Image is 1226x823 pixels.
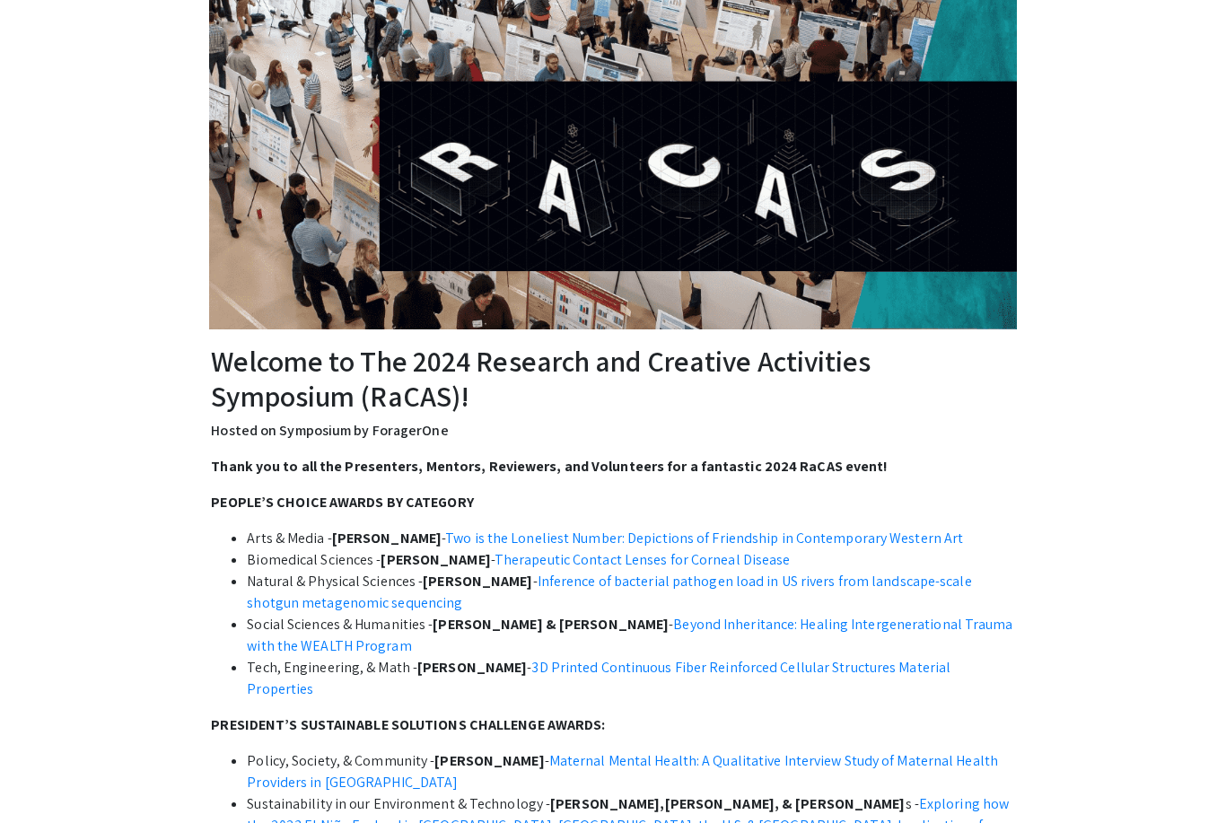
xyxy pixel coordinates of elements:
[211,457,888,476] strong: Thank you to all the Presenters, Mentors, Reviewers, and Volunteers for a fantastic 2024 RaCAS ev...
[211,493,473,512] strong: PEOPLE’S CHOICE AWARDS BY CATEGORY
[247,658,950,698] a: 3D Printed Continuous Fiber Reinforced Cellular Structures Material Properties
[247,750,1014,793] li: Policy, Society, & Community - -
[417,658,527,677] strong: [PERSON_NAME]
[433,615,669,634] strong: [PERSON_NAME] & [PERSON_NAME]
[247,657,1014,700] li: Tech, Engineering, & Math - -
[445,529,963,547] a: Two is the Loneliest Number: Depictions of Friendship in Contemporary Western Art
[13,742,76,810] iframe: Chat
[423,572,532,591] strong: [PERSON_NAME]
[665,794,906,813] strong: [PERSON_NAME], & [PERSON_NAME]
[211,715,605,734] strong: PRESIDENT’S SUSTAINABLE SOLUTIONS CHALLENGE AWARDS:
[247,549,1014,571] li: Biomedical Sciences - -
[247,528,1014,549] li: Arts & Media - -
[211,420,1014,442] p: Hosted on Symposium by ForagerOne
[247,751,998,792] a: Maternal Mental Health: A Qualitative Interview Study of Maternal Health Providers in [GEOGRAPHIC...
[550,794,664,813] strong: [PERSON_NAME],
[211,344,1014,413] h2: Welcome to The 2024 Research and Creative Activities Symposium (RaCAS)!
[434,751,544,770] strong: [PERSON_NAME]
[247,571,1014,614] li: Natural & Physical Sciences - -
[247,572,971,612] a: Inference of bacterial pathogen load in US rivers from landscape-scale shotgun metagenomic sequen...
[247,614,1014,657] li: Social Sciences & Humanities - -
[332,529,442,547] strong: [PERSON_NAME]
[381,550,490,569] strong: [PERSON_NAME]
[247,615,1012,655] a: Beyond Inheritance: Healing Intergenerational Trauma with the WEALTH Program
[495,550,791,569] a: Therapeutic Contact Lenses for Corneal Disease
